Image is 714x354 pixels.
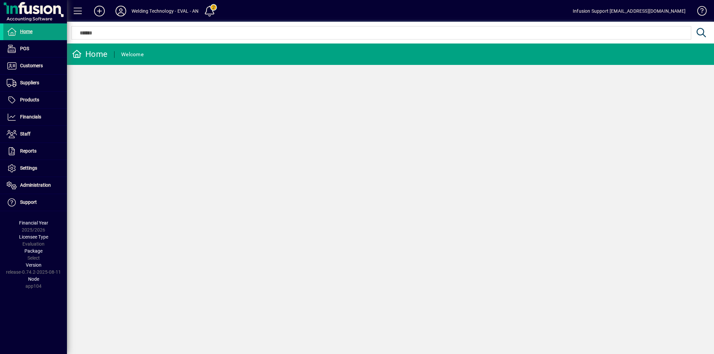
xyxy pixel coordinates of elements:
[26,262,42,268] span: Version
[19,234,48,240] span: Licensee Type
[3,143,67,160] a: Reports
[20,182,51,188] span: Administration
[24,248,43,254] span: Package
[20,63,43,68] span: Customers
[20,148,36,154] span: Reports
[89,5,110,17] button: Add
[72,49,107,60] div: Home
[573,6,686,16] div: Infusion Support [EMAIL_ADDRESS][DOMAIN_NAME]
[19,220,48,226] span: Financial Year
[20,46,29,51] span: POS
[20,80,39,85] span: Suppliers
[20,114,41,119] span: Financials
[20,199,37,205] span: Support
[3,126,67,143] a: Staff
[110,5,132,17] button: Profile
[20,165,37,171] span: Settings
[28,276,39,282] span: Node
[3,92,67,108] a: Products
[3,75,67,91] a: Suppliers
[3,194,67,211] a: Support
[121,49,144,60] div: Welcome
[3,58,67,74] a: Customers
[20,131,30,137] span: Staff
[3,40,67,57] a: POS
[692,1,706,23] a: Knowledge Base
[20,97,39,102] span: Products
[3,160,67,177] a: Settings
[3,109,67,125] a: Financials
[20,29,32,34] span: Home
[132,6,199,16] div: Welding Technology - EVAL - AN
[3,177,67,194] a: Administration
